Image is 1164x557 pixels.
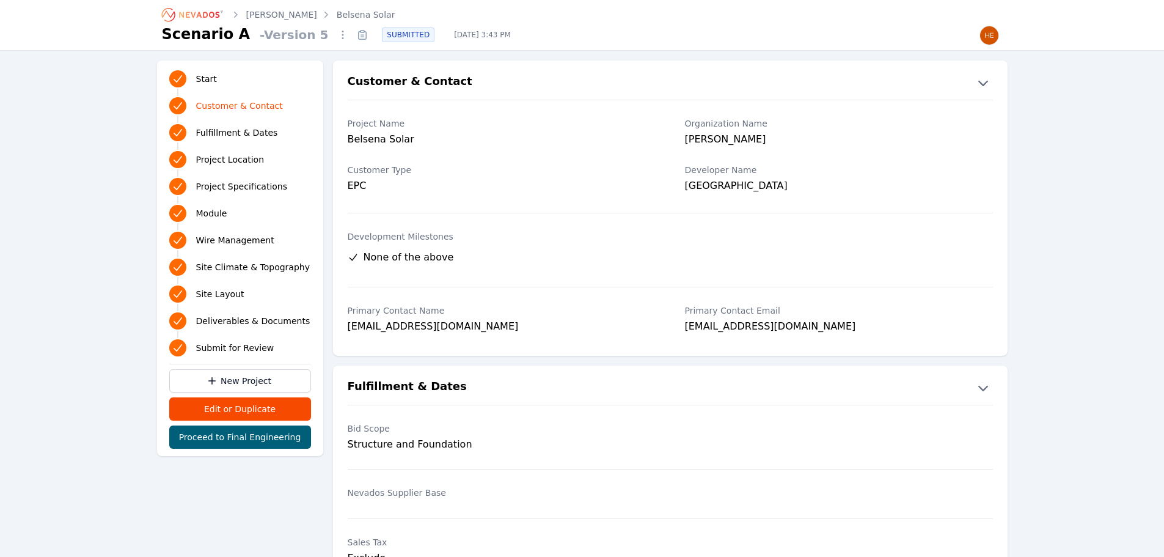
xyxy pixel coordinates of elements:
[196,342,274,354] span: Submit for Review
[979,26,999,45] img: Henar Luque
[196,180,288,193] span: Project Specifications
[685,179,993,196] div: [GEOGRAPHIC_DATA]
[196,261,310,273] span: Site Climate & Topography
[348,422,656,435] label: Bid Scope
[364,250,454,265] span: None of the above
[169,68,311,359] nav: Progress
[337,9,395,21] a: Belsena Solar
[348,536,656,548] label: Sales Tax
[382,28,434,42] div: SUBMITTED
[255,26,333,43] span: - Version 5
[348,319,656,336] div: [EMAIL_ADDRESS][DOMAIN_NAME]
[348,231,993,243] label: Development Milestones
[685,117,993,130] label: Organization Name
[169,369,311,393] a: New Project
[162,5,395,24] nav: Breadcrumb
[348,73,472,92] h2: Customer & Contact
[444,30,521,40] span: [DATE] 3:43 PM
[348,487,656,499] label: Nevados Supplier Base
[348,117,656,130] label: Project Name
[685,132,993,149] div: [PERSON_NAME]
[169,397,311,421] button: Edit or Duplicate
[196,288,244,300] span: Site Layout
[196,127,278,139] span: Fulfillment & Dates
[196,315,310,327] span: Deliverables & Documents
[348,378,467,397] h2: Fulfillment & Dates
[333,73,1008,92] button: Customer & Contact
[333,378,1008,397] button: Fulfillment & Dates
[348,179,656,193] div: EPC
[348,132,656,149] div: Belsena Solar
[348,437,656,452] div: Structure and Foundation
[196,207,227,219] span: Module
[169,426,311,449] button: Proceed to Final Engineering
[196,234,274,246] span: Wire Management
[348,304,656,317] label: Primary Contact Name
[348,164,656,176] label: Customer Type
[685,319,993,336] div: [EMAIL_ADDRESS][DOMAIN_NAME]
[162,24,251,44] h1: Scenario A
[196,153,265,166] span: Project Location
[685,304,993,317] label: Primary Contact Email
[246,9,317,21] a: [PERSON_NAME]
[196,73,217,85] span: Start
[196,100,283,112] span: Customer & Contact
[685,164,993,176] label: Developer Name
